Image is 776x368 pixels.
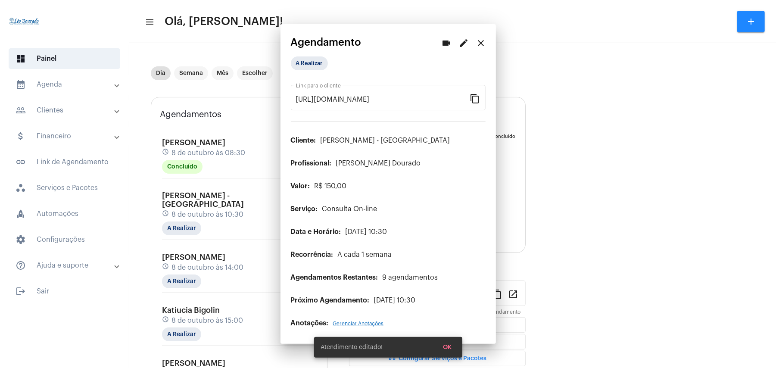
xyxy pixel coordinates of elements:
span: [PERSON_NAME] [162,359,225,367]
span: sidenav icon [16,234,26,245]
span: 9 agendamentos [383,274,438,281]
mat-chip: A Realizar [162,327,201,341]
mat-icon: content_copy [492,289,502,299]
img: 4c910ca3-f26c-c648-53c7-1a2041c6e520.jpg [7,4,41,39]
mat-icon: close [476,38,486,48]
mat-panel-title: Agenda [16,79,115,90]
span: OK [443,344,452,350]
span: Valor: [291,183,310,190]
span: Gerenciar Anotações [333,321,384,326]
span: Próximo Agendamento: [291,297,370,304]
mat-icon: open_in_new [508,289,518,299]
mat-icon: sidenav icon [16,260,26,271]
span: 8 de outubro às 15:00 [171,317,243,324]
mat-icon: sidenav icon [16,157,26,167]
mat-icon: schedule [162,210,170,219]
span: Olá, [PERSON_NAME]! [165,15,283,28]
mat-chip: Concluído [162,160,203,174]
span: sidenav icon [16,53,26,64]
span: Agendamento [291,37,362,48]
mat-icon: sidenav icon [16,131,26,141]
text: Concluído [492,134,515,139]
mat-icon: schedule [162,316,170,325]
mat-chip: Escolher [237,66,273,80]
mat-chip: Mês [212,66,234,80]
span: [PERSON_NAME] [162,139,225,147]
mat-chip: Dia [151,66,171,80]
span: Data e Horário: [291,228,341,235]
span: 8 de outubro às 10:30 [171,211,243,218]
mat-icon: videocam [442,38,452,48]
span: 8 de outubro às 14:00 [171,264,243,271]
mat-icon: sidenav icon [145,17,153,27]
mat-icon: sidenav icon [16,79,26,90]
span: sidenav icon [16,183,26,193]
span: Recorrência: [291,251,333,258]
span: [PERSON_NAME] - [GEOGRAPHIC_DATA] [321,137,450,144]
mat-icon: schedule [162,148,170,158]
mat-panel-title: Ajuda e suporte [16,260,115,271]
span: [PERSON_NAME] Dourado [336,160,421,167]
mat-icon: schedule [162,263,170,272]
span: [PERSON_NAME] [162,253,225,261]
span: Agendamentos Restantes: [291,274,378,281]
span: Painel [9,48,120,69]
span: [PERSON_NAME] - [GEOGRAPHIC_DATA] [162,192,244,208]
span: Serviços e Pacotes [9,178,120,198]
mat-icon: sidenav icon [16,105,26,115]
span: Serviço: [291,206,318,212]
mat-icon: content_copy [470,93,480,103]
mat-icon: edit [459,38,469,48]
span: Katiucia Bigolin [162,306,220,314]
mat-chip: A Realizar [291,56,328,70]
span: Configurações [9,229,120,250]
mat-chip: A Realizar [162,221,201,235]
span: Consulta On-line [322,206,377,212]
span: Profissional: [291,160,332,167]
mat-chip: A Realizar [162,274,201,288]
mat-icon: sidenav icon [16,286,26,296]
span: Cliente: [291,137,316,144]
span: sidenav icon [16,209,26,219]
mat-chip: Semana [174,66,208,80]
mat-panel-title: Financeiro [16,131,115,141]
input: Link [296,96,470,103]
span: Link de Agendamento [9,152,120,172]
span: Atendimento editado! [321,343,383,352]
span: Anotações: [291,320,329,327]
span: [DATE] 10:30 [374,297,416,304]
mat-panel-title: Clientes [16,105,115,115]
span: A cada 1 semana [338,251,392,258]
mat-icon: add [746,16,756,27]
span: Sair [9,281,120,302]
span: [DATE] 10:30 [346,228,387,235]
span: R$ 150,00 [315,183,347,190]
span: Agendamentos [160,110,221,119]
span: Automações [9,203,120,224]
span: 8 de outubro às 08:30 [171,149,245,157]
